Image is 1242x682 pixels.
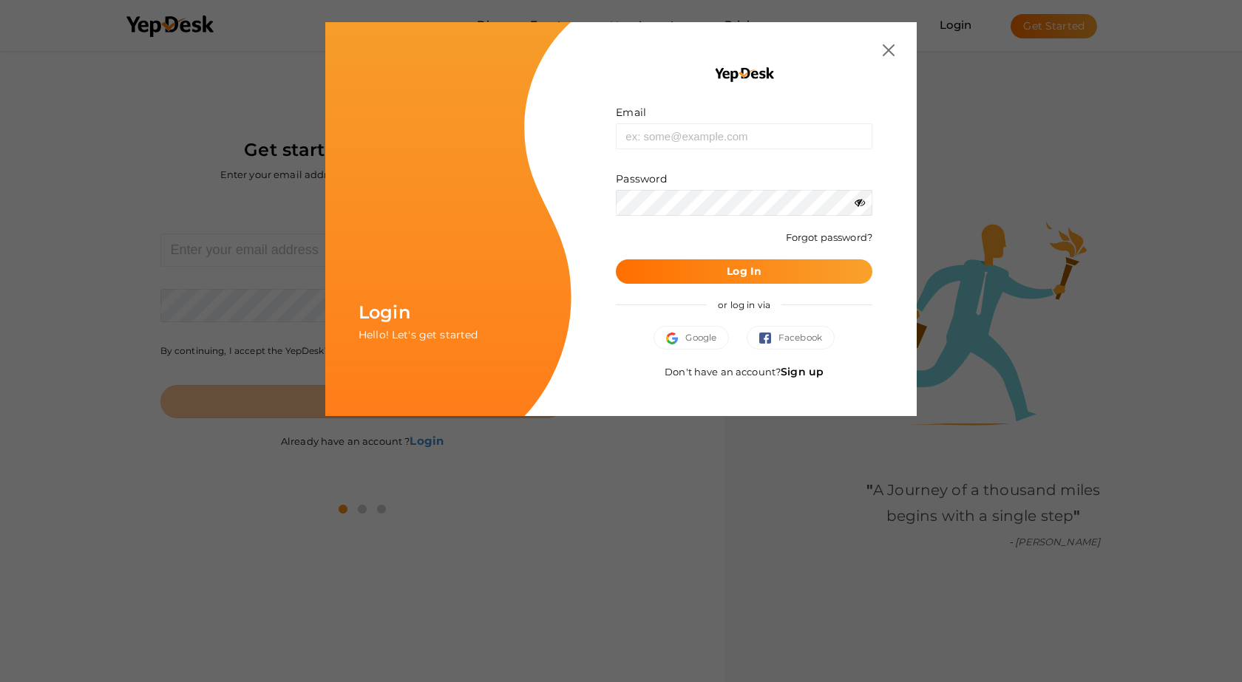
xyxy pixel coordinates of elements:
button: Log In [616,259,872,284]
img: facebook.svg [759,333,778,344]
b: Log In [727,265,761,278]
span: Hello! Let's get started [359,328,478,341]
span: or log in via [707,288,781,321]
span: Login [359,301,410,323]
img: YEP_black_cropped.png [713,67,775,83]
a: Forgot password? [786,231,872,243]
a: Sign up [781,365,824,378]
button: Facebook [747,326,835,349]
input: ex: some@example.com [616,123,872,149]
span: Google [666,330,716,345]
button: Google [654,326,729,349]
span: Don't have an account? [665,366,824,378]
img: google.svg [666,333,685,344]
label: Email [616,105,646,120]
label: Password [616,171,667,186]
img: close.svg [883,44,895,56]
span: Facebook [759,330,822,345]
